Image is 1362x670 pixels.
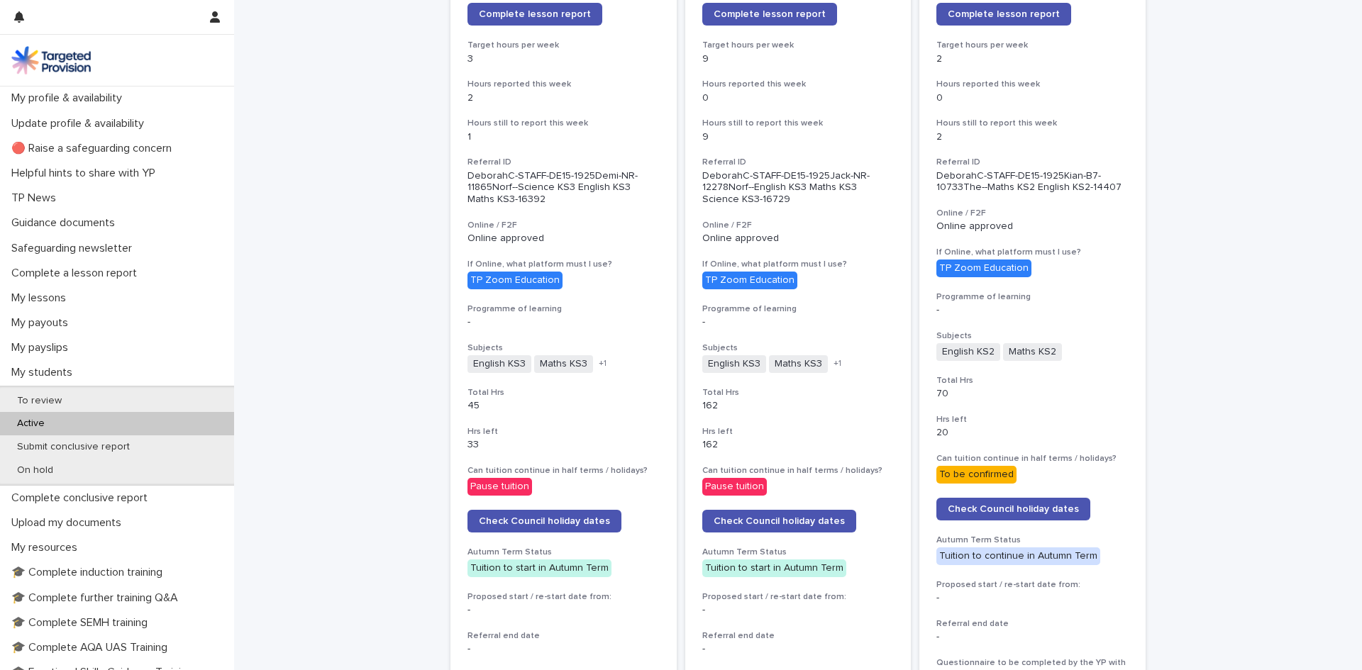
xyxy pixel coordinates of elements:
[6,441,141,453] p: Submit conclusive report
[599,359,607,368] span: + 1
[702,342,895,354] h3: Subjects
[702,643,895,655] p: -
[467,170,660,206] p: DeborahC-STAFF-DE15-1925Demi-NR-11865Norf--Science KS3 English KS3 Maths KS3-16392
[936,170,1129,194] p: DeborahC-STAFF-DE15-1925Kian-B7-10733The--Maths KS2 English KS2-14407
[936,592,1129,604] p: -
[936,330,1129,342] h3: Subjects
[702,92,895,104] p: 0
[479,516,610,526] span: Check Council holiday dates
[936,208,1129,219] h3: Online / F2F
[467,465,660,476] h3: Can tuition continue in half terms / holidays?
[936,3,1071,26] a: Complete lesson report
[467,387,660,398] h3: Total Hrs
[6,191,67,205] p: TP News
[936,53,1129,65] p: 2
[467,643,660,655] p: -
[702,79,895,90] h3: Hours reported this week
[6,91,133,105] p: My profile & availability
[936,92,1129,104] p: 0
[702,510,856,532] a: Check Council holiday dates
[702,426,895,437] h3: Hrs left
[6,117,155,130] p: Update profile & availability
[6,395,73,407] p: To review
[467,342,660,354] h3: Subjects
[467,355,531,373] span: English KS3
[702,591,895,603] h3: Proposed start / re-start date from:
[467,439,660,451] p: 33
[6,541,89,554] p: My resources
[467,272,563,289] div: TP Zoom Education
[702,3,837,26] a: Complete lesson report
[936,579,1129,591] h3: Proposed start / re-start date from:
[702,387,895,398] h3: Total Hrs
[936,618,1129,630] h3: Referral end date
[936,631,1129,643] p: -
[467,510,621,532] a: Check Council holiday dates
[467,630,660,642] h3: Referral end date
[702,316,895,328] p: -
[6,516,133,530] p: Upload my documents
[702,272,797,289] div: TP Zoom Education
[936,157,1129,168] h3: Referral ID
[702,439,895,451] p: 162
[936,40,1129,51] h3: Target hours per week
[702,630,895,642] h3: Referral end date
[6,242,143,255] p: Safeguarding newsletter
[702,400,895,412] p: 162
[467,400,660,412] p: 45
[702,478,767,496] div: Pause tuition
[702,259,895,270] h3: If Online, what platform must I use?
[6,341,79,354] p: My payslips
[6,418,56,430] p: Active
[702,131,895,143] p: 9
[702,465,895,476] h3: Can tuition continue in half terms / holidays?
[467,233,660,245] p: Online approved
[467,157,660,168] h3: Referral ID
[467,3,602,26] a: Complete lesson report
[702,170,895,206] p: DeborahC-STAFF-DE15-1925Jack-NR-12278Norf--English KS3 Maths KS3 Science KS3-16729
[702,220,895,231] h3: Online / F2F
[467,547,660,558] h3: Autumn Term Status
[936,498,1090,520] a: Check Council holiday dates
[702,604,895,616] p: -
[1003,343,1062,361] span: Maths KS2
[467,40,660,51] h3: Target hours per week
[6,616,159,630] p: 🎓 Complete SEMH training
[6,591,189,605] p: 🎓 Complete further training Q&A
[467,604,660,616] p: -
[702,559,846,577] div: Tuition to start in Autumn Term
[936,220,1129,233] p: Online approved
[6,566,174,579] p: 🎓 Complete induction training
[467,131,660,143] p: 1
[6,366,84,379] p: My students
[467,559,611,577] div: Tuition to start in Autumn Term
[936,453,1129,464] h3: Can tuition continue in half terms / holidays?
[936,131,1129,143] p: 2
[702,53,895,65] p: 9
[936,375,1129,386] h3: Total Hrs
[534,355,593,373] span: Maths KS3
[936,343,1000,361] span: English KS2
[467,118,660,129] h3: Hours still to report this week
[702,355,766,373] span: English KS3
[834,359,841,368] span: + 1
[467,303,660,315] h3: Programme of learning
[6,316,79,330] p: My payouts
[467,591,660,603] h3: Proposed start / re-start date from:
[467,53,660,65] p: 3
[6,142,183,155] p: 🔴 Raise a safeguarding concern
[467,79,660,90] h3: Hours reported this week
[467,92,660,104] p: 2
[936,414,1129,425] h3: Hrs left
[467,220,660,231] h3: Online / F2F
[702,157,895,168] h3: Referral ID
[467,316,660,328] p: -
[467,478,532,496] div: Pause tuition
[936,427,1129,439] p: 20
[714,9,826,19] span: Complete lesson report
[714,516,845,526] span: Check Council holiday dates
[936,547,1100,565] div: Tuition to continue in Autumn Term
[479,9,591,19] span: Complete lesson report
[936,291,1129,303] h3: Programme of learning
[769,355,828,373] span: Maths KS3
